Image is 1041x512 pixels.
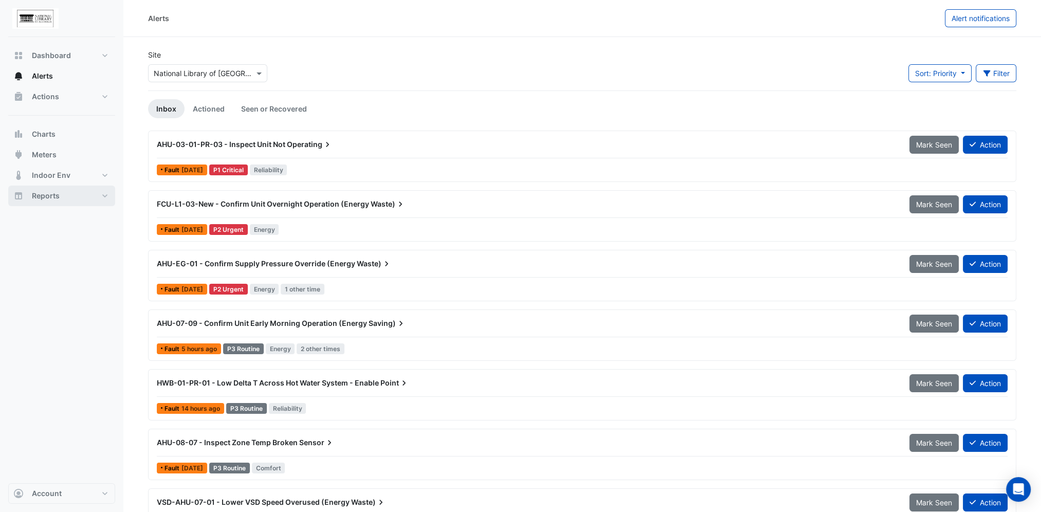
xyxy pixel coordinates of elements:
button: Action [963,434,1008,452]
div: P3 Routine [209,463,250,473]
span: Mon 30-Jun-2025 13:30 AEST [181,166,203,174]
span: Mark Seen [916,438,952,447]
span: Account [32,488,62,499]
span: Energy [250,224,279,235]
span: Fault [165,227,181,233]
button: Meters [8,144,115,165]
span: AHU-03-01-PR-03 - Inspect Unit Not [157,140,285,149]
span: Mark Seen [916,319,952,328]
span: Tue 29-Jul-2025 10:45 AEST [181,285,203,293]
div: P2 Urgent [209,224,248,235]
div: Alerts [148,13,169,24]
span: Saving) [369,318,406,328]
span: Alerts [32,71,53,81]
button: Mark Seen [909,255,959,273]
div: P3 Routine [226,403,267,414]
button: Reports [8,186,115,206]
app-icon: Indoor Env [13,170,24,180]
button: Mark Seen [909,434,959,452]
span: VSD-AHU-07-01 - Lower VSD Speed Overused (Energy [157,498,350,506]
span: Mon 01-Sep-2025 08:45 AEST [181,464,203,472]
button: Actions [8,86,115,107]
span: Fault [165,286,181,292]
span: Mark Seen [916,379,952,388]
app-icon: Alerts [13,71,24,81]
button: Action [963,493,1008,511]
span: Comfort [252,463,285,473]
button: Sort: Priority [908,64,972,82]
span: Tue 02-Sep-2025 06:15 AEST [181,345,217,353]
button: Dashboard [8,45,115,66]
a: Inbox [148,99,185,118]
span: Operating [287,139,333,150]
span: FCU-L1-03-New - Confirm Unit Overnight Operation (Energy [157,199,369,208]
span: Mark Seen [916,140,952,149]
button: Mark Seen [909,315,959,333]
div: Open Intercom Messenger [1006,477,1031,502]
span: Reliability [250,164,287,175]
button: Charts [8,124,115,144]
span: Waste) [371,199,406,209]
span: AHU-08-07 - Inspect Zone Temp Broken [157,438,298,447]
span: Meters [32,150,57,160]
button: Mark Seen [909,136,959,154]
button: Filter [976,64,1017,82]
span: Charts [32,129,56,139]
app-icon: Dashboard [13,50,24,61]
span: Fault [165,167,181,173]
span: HWB-01-PR-01 - Low Delta T Across Hot Water System - Enable [157,378,379,387]
span: Energy [266,343,295,354]
button: Indoor Env [8,165,115,186]
div: P2 Urgent [209,284,248,295]
button: Action [963,136,1008,154]
span: Fault [165,465,181,471]
span: Wed 20-Aug-2025 00:00 AEST [181,226,203,233]
span: Mon 01-Sep-2025 20:45 AEST [181,405,220,412]
button: Alerts [8,66,115,86]
span: Mark Seen [916,200,952,209]
button: Action [963,195,1008,213]
span: Actions [32,92,59,102]
span: Sort: Priority [915,69,957,78]
button: Action [963,374,1008,392]
span: 2 other times [297,343,344,354]
span: Dashboard [32,50,71,61]
button: Mark Seen [909,493,959,511]
label: Site [148,49,161,60]
span: Alert notifications [952,14,1010,23]
span: AHU-07-09 - Confirm Unit Early Morning Operation (Energy [157,319,367,327]
span: Waste) [357,259,392,269]
span: Indoor Env [32,170,70,180]
span: AHU-EG-01 - Confirm Supply Pressure Override (Energy [157,259,355,268]
img: Company Logo [12,8,59,29]
button: Account [8,483,115,504]
span: Waste) [351,497,386,507]
div: P3 Routine [223,343,264,354]
a: Seen or Recovered [233,99,315,118]
button: Action [963,315,1008,333]
app-icon: Charts [13,129,24,139]
span: 1 other time [281,284,324,295]
app-icon: Reports [13,191,24,201]
span: Mark Seen [916,498,952,507]
button: Action [963,255,1008,273]
span: Fault [165,346,181,352]
span: Mark Seen [916,260,952,268]
span: Reliability [269,403,306,414]
button: Alert notifications [945,9,1016,27]
a: Actioned [185,99,233,118]
div: P1 Critical [209,164,248,175]
span: Sensor [299,437,335,448]
button: Mark Seen [909,374,959,392]
button: Mark Seen [909,195,959,213]
app-icon: Meters [13,150,24,160]
app-icon: Actions [13,92,24,102]
span: Reports [32,191,60,201]
span: Energy [250,284,279,295]
span: Point [380,378,409,388]
span: Fault [165,406,181,412]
